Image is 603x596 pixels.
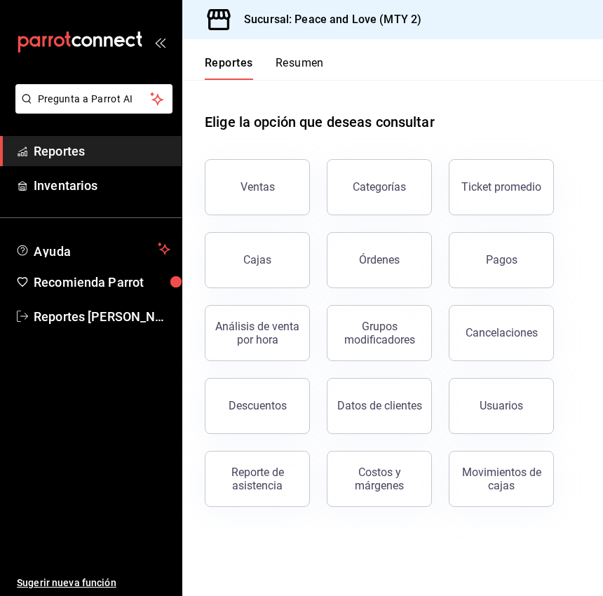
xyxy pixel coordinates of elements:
[205,378,310,434] button: Descuentos
[336,320,423,346] div: Grupos modificadores
[480,399,523,412] div: Usuarios
[214,466,301,492] div: Reporte de asistencia
[359,253,400,266] div: Órdenes
[205,451,310,507] button: Reporte de asistencia
[458,466,545,492] div: Movimientos de cajas
[10,102,172,116] a: Pregunta a Parrot AI
[205,56,253,80] button: Reportes
[15,84,172,114] button: Pregunta a Parrot AI
[205,111,435,133] h1: Elige la opción que deseas consultar
[449,232,554,288] button: Pagos
[34,142,170,161] span: Reportes
[233,11,421,28] h3: Sucursal: Peace and Love (MTY 2)
[327,232,432,288] button: Órdenes
[240,180,275,194] div: Ventas
[353,180,406,194] div: Categorías
[449,378,554,434] button: Usuarios
[327,159,432,215] button: Categorías
[327,451,432,507] button: Costos y márgenes
[34,273,170,292] span: Recomienda Parrot
[34,307,170,326] span: Reportes [PERSON_NAME]
[205,305,310,361] button: Análisis de venta por hora
[449,451,554,507] button: Movimientos de cajas
[38,92,151,107] span: Pregunta a Parrot AI
[486,253,517,266] div: Pagos
[205,56,324,80] div: navigation tabs
[243,252,272,269] div: Cajas
[327,378,432,434] button: Datos de clientes
[34,241,152,257] span: Ayuda
[449,305,554,361] button: Cancelaciones
[34,176,170,195] span: Inventarios
[214,320,301,346] div: Análisis de venta por hora
[205,232,310,288] a: Cajas
[461,180,541,194] div: Ticket promedio
[154,36,165,48] button: open_drawer_menu
[337,399,422,412] div: Datos de clientes
[17,576,170,590] span: Sugerir nueva función
[449,159,554,215] button: Ticket promedio
[205,159,310,215] button: Ventas
[276,56,324,80] button: Resumen
[336,466,423,492] div: Costos y márgenes
[327,305,432,361] button: Grupos modificadores
[229,399,287,412] div: Descuentos
[466,326,538,339] div: Cancelaciones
